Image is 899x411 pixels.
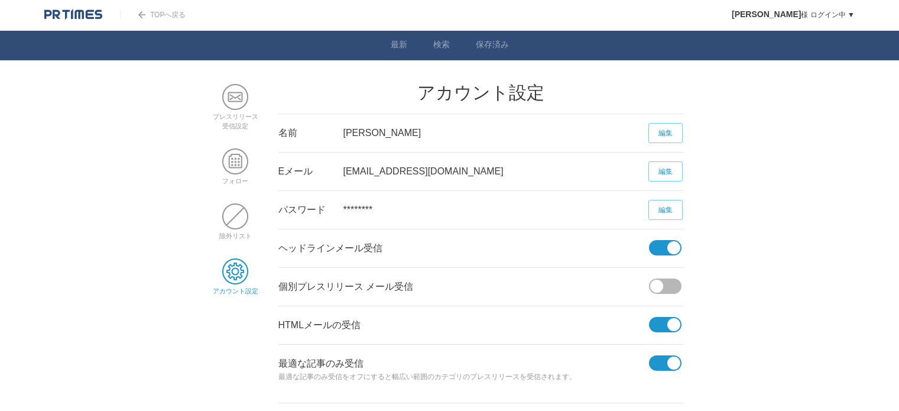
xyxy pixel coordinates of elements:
div: [PERSON_NAME] [343,114,649,152]
a: 編集 [648,200,683,220]
p: 最適な記事のみ受信をオフにすると幅広い範囲のカテゴリのプレスリリースを受信されます。 [278,371,649,384]
a: 編集 [648,123,683,143]
h2: アカウント設定 [278,84,683,102]
img: logo.png [44,9,102,21]
div: 個別プレスリリース メール受信 [278,268,649,306]
div: HTMLメールの受信 [278,306,649,344]
div: ヘッドラインメール受信 [278,229,649,267]
a: [PERSON_NAME]様 ログイン中 ▼ [732,11,855,19]
a: フォロー [222,169,248,185]
a: 最新 [391,40,407,52]
a: 検索 [433,40,450,52]
span: [PERSON_NAME] [732,9,801,19]
div: Eメール [278,153,343,190]
a: プレスリリース受信設定 [213,104,258,130]
div: パスワード [278,191,343,229]
a: TOPへ戻る [120,11,186,19]
div: [EMAIL_ADDRESS][DOMAIN_NAME] [343,153,649,190]
div: 最適な記事のみ受信 [278,345,649,403]
a: 除外リスト [219,224,252,240]
a: アカウント設定 [213,279,258,295]
a: 保存済み [476,40,509,52]
a: 編集 [648,161,683,182]
div: 名前 [278,114,343,152]
img: arrow.png [138,11,145,18]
